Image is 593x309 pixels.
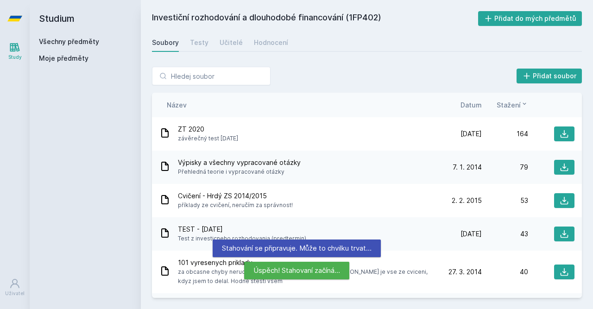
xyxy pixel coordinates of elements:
span: Stažení [497,100,521,110]
span: 101 vyresenych prikladu [178,258,432,267]
a: Hodnocení [254,33,288,52]
span: Test z investicneho rozhodovania (predtermin) [178,234,306,243]
span: ZT 2020 [178,125,238,134]
button: Přidat do mých předmětů [478,11,582,26]
button: Název [167,100,187,110]
div: Učitelé [220,38,243,47]
a: Soubory [152,33,179,52]
div: Soubory [152,38,179,47]
button: Stažení [497,100,528,110]
a: Testy [190,33,208,52]
span: Výpisky a všechny vypracované otázky [178,158,301,167]
div: 43 [482,229,528,239]
button: Přidat soubor [517,69,582,83]
input: Hledej soubor [152,67,271,85]
div: 40 [482,267,528,277]
div: Hodnocení [254,38,288,47]
h2: Investiční rozhodování a dlouhodobé financování (1FP402) [152,11,478,26]
a: Uživatel [2,273,28,302]
span: Moje předměty [39,54,88,63]
span: Přehledná teorie i vypracované otázky [178,167,301,177]
span: příklady ze cvičení, neručím za správnost! [178,201,293,210]
span: [DATE] [461,129,482,139]
span: Cvičení - Hrdý ZS 2014/2015 [178,191,293,201]
span: [DATE] [461,229,482,239]
span: závěrečný test [DATE] [178,134,238,143]
div: 164 [482,129,528,139]
span: 7. 1. 2014 [453,163,482,172]
span: TEST - [DATE] [178,225,306,234]
div: Testy [190,38,208,47]
a: Učitelé [220,33,243,52]
div: Stahování se připravuje. Může to chvilku trvat… [213,240,381,257]
div: Úspěch! Stahovaní začíná… [244,262,349,279]
div: Uživatel [5,290,25,297]
button: Datum [461,100,482,110]
div: 79 [482,163,528,172]
a: Study [2,37,28,65]
div: 53 [482,196,528,205]
span: za obcasne chyby nerucim, ale 95% by [PERSON_NAME], [PERSON_NAME] je vse ze cviceni, kdyz jsem to... [178,267,432,286]
div: Study [8,54,22,61]
span: 2. 2. 2015 [452,196,482,205]
a: Všechny předměty [39,38,99,45]
span: 27. 3. 2014 [448,267,482,277]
